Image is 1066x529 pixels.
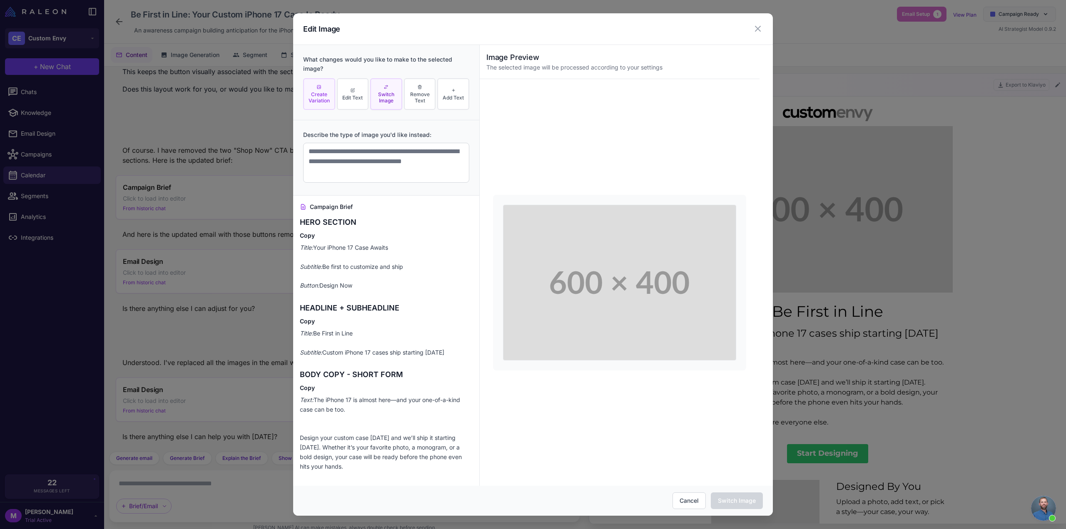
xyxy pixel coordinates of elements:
[300,329,473,357] p: Be First in Line Custom iPhone 17 cases ship starting [DATE]
[109,380,217,488] img: Placeholder image
[443,94,464,101] span: Add Text
[100,26,350,193] img: Placeholder image for hero section
[300,396,314,403] em: Text:
[1031,496,1056,521] a: Open chat
[100,201,350,222] div: Be First in Line
[303,130,469,139] label: Describe the type of image you'd like instead:
[300,282,319,289] em: Button:
[373,91,400,104] span: Switch Image
[300,384,473,392] h4: Copy
[100,226,350,241] div: Custom iPhone 17 cases ship starting [DATE]
[300,216,473,228] h3: HERO SECTION
[234,397,342,417] div: Upload a photo, add text, or pick a style—your case, your way.
[303,78,335,110] button: Create Variation
[300,231,473,240] h4: Copy
[300,243,473,291] p: Your iPhone 17 Case Awaits Be first to customize and ship Design Now
[300,263,322,270] em: Subtitle:
[406,91,433,104] span: Remove Text
[342,94,363,101] span: Edit Text
[300,244,313,251] em: Title:
[300,395,473,499] p: The iPhone 17 is almost here—and your one-of-a-kind case can be too. Design your custom case [DAT...
[672,492,706,509] button: Cancel
[404,78,436,110] button: Remove Text
[306,91,333,104] span: Create Variation
[109,258,342,328] div: The iPhone 17 is almost here—and your one-of-a-kind case can be too. Design your custom case [DAT...
[486,63,753,72] p: The selected image will be processed according to your settings
[437,78,469,110] button: Add Text
[503,205,736,360] img: Placeholder image for hero section
[300,317,473,325] h4: Copy
[370,78,402,110] button: Switch Image
[234,380,342,393] div: Designed By You
[303,55,469,73] div: What changes would you like to make to the selected image?
[300,302,473,314] h3: HEADLINE + SUBHEADLINE
[184,344,266,363] a: Start Designing
[337,78,369,110] button: Edit Text
[300,202,473,211] h4: Campaign Brief
[711,492,763,509] button: Switch Image
[300,330,313,337] em: Title:
[300,349,322,356] em: Subtitle:
[300,369,473,380] h3: BODY COPY - SHORT FORM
